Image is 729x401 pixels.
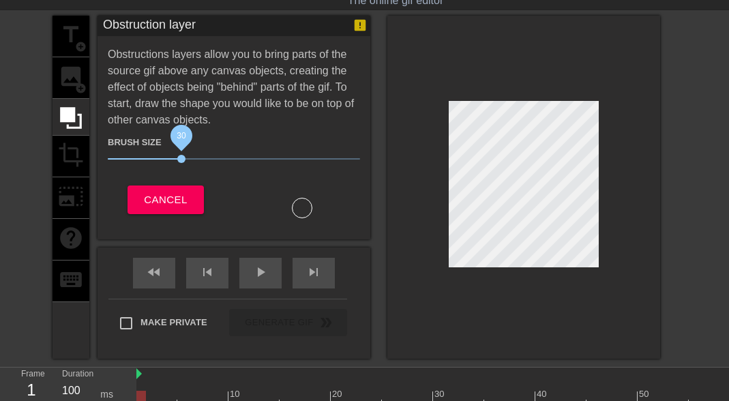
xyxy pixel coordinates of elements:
[230,387,242,401] div: 10
[434,387,447,401] div: 30
[639,387,651,401] div: 50
[177,130,187,140] span: 30
[62,370,93,378] label: Duration
[252,264,269,280] span: play_arrow
[108,46,360,218] div: Obstructions layers allow you to bring parts of the source gif above any canvas objects, creating...
[103,16,196,36] div: Obstruction layer
[140,316,207,329] span: Make Private
[144,191,187,209] span: Cancel
[537,387,549,401] div: 40
[199,264,215,280] span: skip_previous
[332,387,344,401] div: 20
[128,185,203,214] button: Cancel
[306,264,322,280] span: skip_next
[108,136,162,149] label: Brush Size
[146,264,162,280] span: fast_rewind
